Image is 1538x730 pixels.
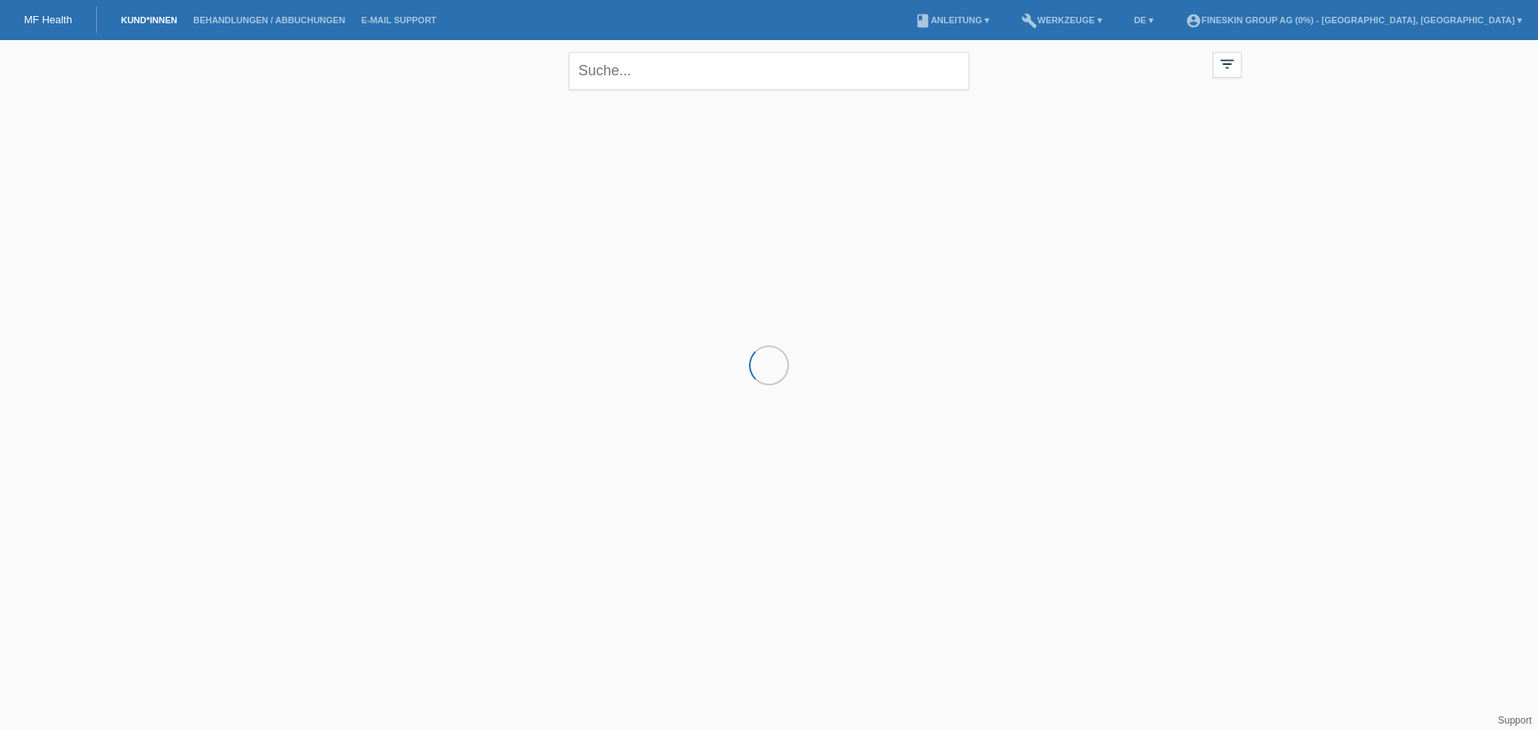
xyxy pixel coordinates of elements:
input: Suche... [569,52,969,90]
a: account_circleFineSkin Group AG (0%) - [GEOGRAPHIC_DATA], [GEOGRAPHIC_DATA] ▾ [1178,15,1530,25]
a: MF Health [24,14,72,26]
a: Kund*innen [113,15,185,25]
i: book [915,13,931,29]
a: DE ▾ [1126,15,1162,25]
a: buildWerkzeuge ▾ [1013,15,1110,25]
a: bookAnleitung ▾ [907,15,997,25]
i: filter_list [1218,55,1236,73]
a: Behandlungen / Abbuchungen [185,15,353,25]
i: build [1021,13,1037,29]
a: Support [1498,715,1532,726]
a: E-Mail Support [353,15,445,25]
i: account_circle [1186,13,1202,29]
